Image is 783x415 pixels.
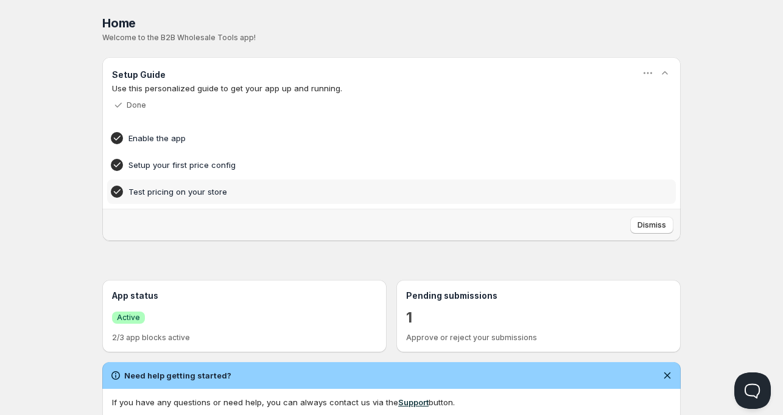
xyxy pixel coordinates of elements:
button: Dismiss notification [659,367,676,384]
span: Active [117,313,140,323]
h4: Enable the app [128,132,617,144]
p: Use this personalized guide to get your app up and running. [112,82,671,94]
button: Dismiss [630,217,673,234]
p: Done [127,100,146,110]
h3: Setup Guide [112,69,166,81]
h3: Pending submissions [406,290,671,302]
h4: Setup your first price config [128,159,617,171]
p: Welcome to the B2B Wholesale Tools app! [102,33,681,43]
h2: Need help getting started? [124,369,231,382]
div: If you have any questions or need help, you can always contact us via the button. [112,396,671,408]
p: Approve or reject your submissions [406,333,671,343]
p: 2/3 app blocks active [112,333,377,343]
a: SuccessActive [112,311,145,324]
iframe: Help Scout Beacon - Open [734,372,771,409]
h4: Test pricing on your store [128,186,617,198]
a: Support [398,397,429,407]
a: 1 [406,308,412,327]
span: Dismiss [637,220,666,230]
h3: App status [112,290,377,302]
span: Home [102,16,136,30]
